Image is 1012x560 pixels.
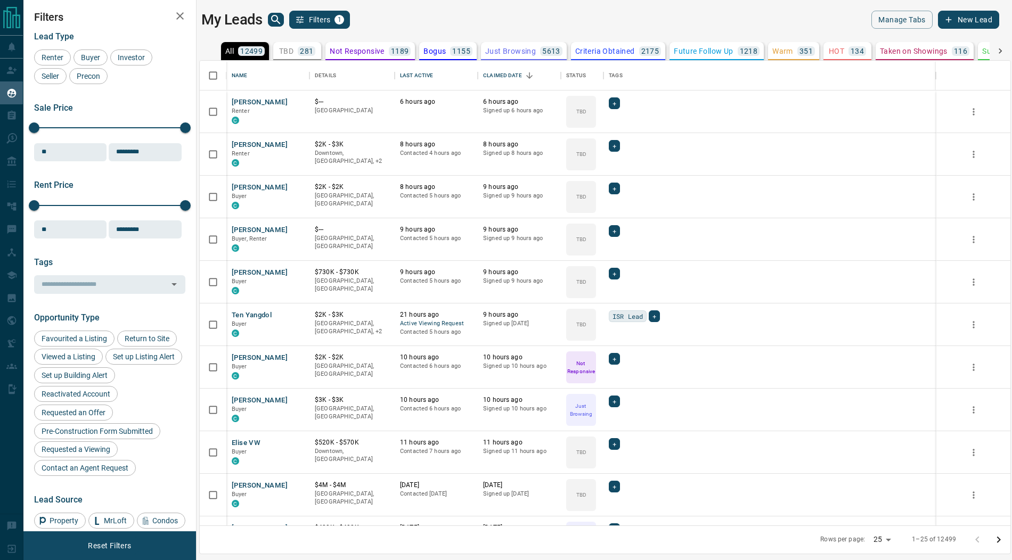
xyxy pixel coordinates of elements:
[315,183,389,192] p: $2K - $2K
[232,183,288,193] button: [PERSON_NAME]
[483,353,556,362] p: 10 hours ago
[74,50,108,65] div: Buyer
[772,47,793,55] p: Warm
[240,47,263,55] p: 12499
[483,447,556,456] p: Signed up 11 hours ago
[232,268,288,278] button: [PERSON_NAME]
[225,47,234,55] p: All
[400,523,472,532] p: [DATE]
[576,448,586,456] p: TBD
[232,287,239,294] div: condos.ca
[483,438,556,447] p: 11 hours ago
[869,532,895,547] div: 25
[34,367,115,383] div: Set up Building Alert
[483,234,556,243] p: Signed up 9 hours ago
[613,439,616,449] span: +
[400,447,472,456] p: Contacted 7 hours ago
[232,310,272,320] button: Ten Yangdol
[232,500,239,507] div: condos.ca
[81,537,138,555] button: Reset Filters
[613,226,616,236] span: +
[315,277,389,293] p: [GEOGRAPHIC_DATA], [GEOGRAPHIC_DATA]
[400,319,472,328] span: Active Viewing Request
[336,16,343,23] span: 1
[400,396,472,405] p: 10 hours ago
[483,481,556,490] p: [DATE]
[613,311,643,322] span: ISR Lead
[966,104,982,120] button: more
[400,438,472,447] p: 11 hours ago
[34,11,185,23] h2: Filters
[232,235,267,242] span: Buyer, Renter
[576,108,586,116] p: TBD
[232,415,239,422] div: condos.ca
[137,513,185,529] div: Condos
[576,193,586,201] p: TBD
[483,310,556,319] p: 9 hours ago
[400,405,472,413] p: Contacted 6 hours ago
[871,11,932,29] button: Manage Tabs
[110,50,152,65] div: Investor
[121,334,173,343] span: Return to Site
[613,396,616,407] span: +
[400,183,472,192] p: 8 hours ago
[88,513,134,529] div: MrLoft
[34,349,103,365] div: Viewed a Listing
[34,50,71,65] div: Renter
[315,140,389,149] p: $2K - $3K
[34,513,86,529] div: Property
[34,103,73,113] span: Sale Price
[315,268,389,277] p: $730K - $730K
[109,352,178,361] span: Set up Listing Alert
[395,61,478,90] div: Last Active
[576,278,586,286] p: TBD
[609,438,620,450] div: +
[232,372,239,380] div: condos.ca
[483,362,556,370] p: Signed up 10 hours ago
[400,362,472,370] p: Contacted 6 hours ago
[613,268,616,279] span: +
[561,61,603,90] div: Status
[954,47,967,55] p: 116
[400,234,472,243] p: Contacted 5 hours ago
[232,244,239,252] div: condos.ca
[938,11,999,29] button: New Lead
[232,159,239,167] div: condos.ca
[400,140,472,149] p: 8 hours ago
[966,146,982,162] button: more
[799,47,813,55] p: 351
[167,277,182,292] button: Open
[232,97,288,108] button: [PERSON_NAME]
[452,47,470,55] p: 1155
[609,61,623,90] div: Tags
[114,53,149,62] span: Investor
[483,61,522,90] div: Claimed Date
[966,402,982,418] button: more
[400,192,472,200] p: Contacted 5 hours ago
[880,47,948,55] p: Taken on Showings
[232,117,239,124] div: condos.ca
[740,47,758,55] p: 1218
[34,68,67,84] div: Seller
[400,328,472,336] p: Contacted 5 hours ago
[34,257,53,267] span: Tags
[232,202,239,209] div: condos.ca
[232,225,288,235] button: [PERSON_NAME]
[315,396,389,405] p: $3K - $3K
[315,523,389,532] p: $499K - $499K
[820,535,865,544] p: Rows per page:
[400,353,472,362] p: 10 hours ago
[232,438,260,448] button: Elise VW
[641,47,659,55] p: 2175
[38,72,63,80] span: Seller
[966,359,982,375] button: more
[400,268,472,277] p: 9 hours ago
[400,149,472,158] p: Contacted 4 hours ago
[613,481,616,492] span: +
[149,516,182,525] span: Condos
[483,396,556,405] p: 10 hours ago
[309,61,395,90] div: Details
[483,97,556,106] p: 6 hours ago
[315,490,389,506] p: [GEOGRAPHIC_DATA], [GEOGRAPHIC_DATA]
[232,406,247,413] span: Buyer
